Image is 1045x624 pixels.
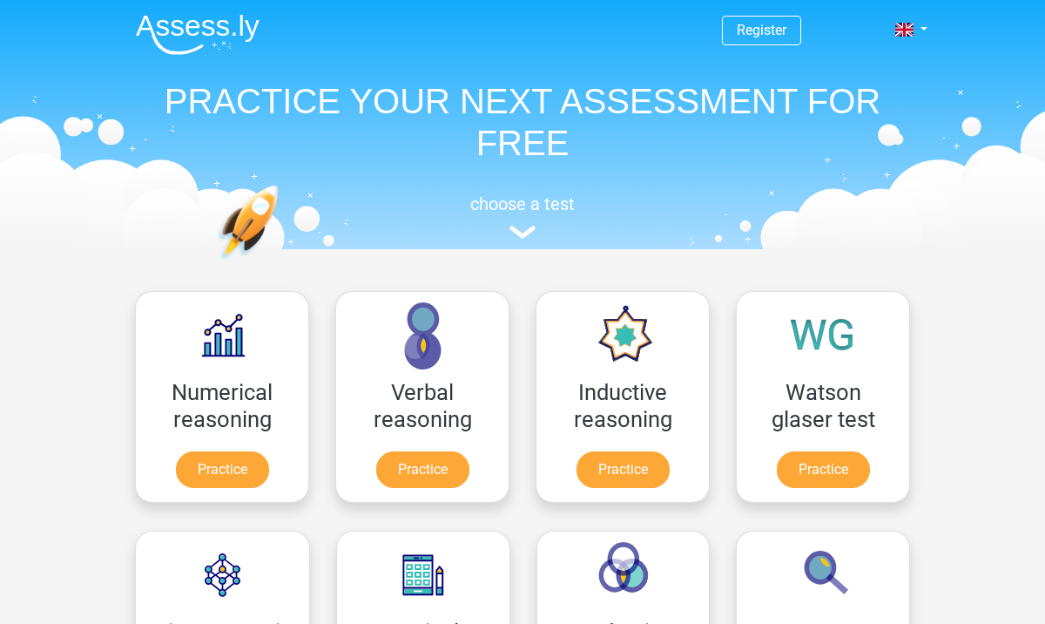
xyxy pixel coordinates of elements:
[122,193,923,240] a: choose a test
[777,451,870,488] a: Practice
[376,451,469,488] a: Practice
[176,451,269,488] a: Practice
[509,226,536,239] img: assessment
[576,451,670,488] a: Practice
[136,14,260,55] img: Assessly
[737,22,786,38] a: Register
[218,185,346,343] img: practice
[122,193,923,214] h5: choose a test
[122,80,923,164] h1: PRACTICE YOUR NEXT ASSESSMENT FOR FREE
